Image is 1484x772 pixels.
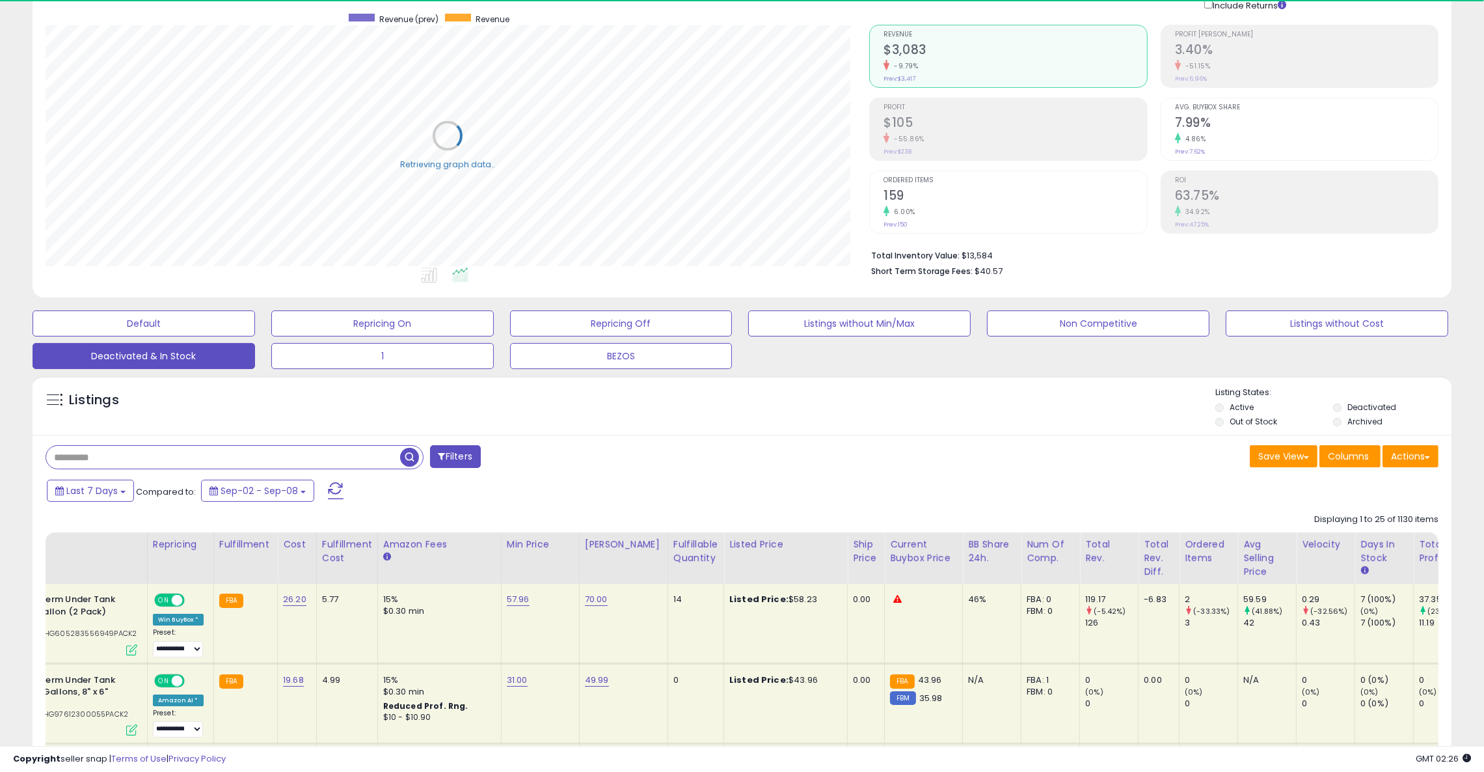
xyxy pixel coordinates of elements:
[987,310,1209,337] button: Non Competitive
[1193,606,1230,616] small: (-33.33%)
[853,674,874,686] div: 0.00
[1319,445,1381,467] button: Columns
[884,31,1146,38] span: Revenue
[1185,538,1232,565] div: Ordered Items
[1144,538,1174,579] div: Total Rev. Diff.
[322,594,368,605] div: 5.77
[383,605,491,617] div: $0.30 min
[13,752,61,765] strong: Copyright
[729,674,789,686] b: Listed Price:
[1185,617,1237,629] div: 3
[1360,674,1413,686] div: 0 (0%)
[890,674,914,689] small: FBA
[1185,698,1237,710] div: 0
[383,538,496,551] div: Amazon Fees
[1302,698,1355,710] div: 0
[1027,538,1074,565] div: Num of Comp.
[1416,752,1471,765] span: 2025-09-16 02:26 GMT
[1175,148,1205,156] small: Prev: 7.62%
[283,593,306,606] a: 26.20
[383,712,491,723] div: $10 - $10.90
[585,674,609,687] a: 49.99
[585,593,608,606] a: 70.00
[853,538,879,565] div: Ship Price
[1419,698,1472,710] div: 0
[889,134,924,144] small: -55.86%
[1027,686,1070,698] div: FBM: 0
[69,391,119,409] h5: Listings
[1302,617,1355,629] div: 0.43
[383,686,491,698] div: $0.30 min
[853,594,874,605] div: 0.00
[1181,207,1210,217] small: 34.92%
[884,148,911,156] small: Prev: $238
[1226,310,1448,337] button: Listings without Cost
[871,250,960,261] b: Total Inventory Value:
[884,75,915,83] small: Prev: $3,417
[673,674,714,686] div: 0
[1302,538,1349,551] div: Velocity
[1027,605,1070,617] div: FBM: 0
[16,628,137,639] span: | SKU: HG605283556949PACK2
[33,310,255,337] button: Default
[1360,617,1413,629] div: 7 (100%)
[1094,606,1126,616] small: (-5.42%)
[1419,594,1472,605] div: 37.35
[1310,606,1347,616] small: (-32.56%)
[383,674,491,686] div: 15%
[585,538,662,551] div: [PERSON_NAME]
[1085,687,1103,697] small: (0%)
[748,310,971,337] button: Listings without Min/Max
[1175,221,1209,228] small: Prev: 47.25%
[400,158,495,170] div: Retrieving graph data..
[1085,594,1138,605] div: 119.17
[111,752,167,765] a: Terms of Use
[1427,606,1464,616] small: (233.78%)
[673,594,714,605] div: 14
[183,595,204,606] span: OFF
[1328,450,1369,463] span: Columns
[1175,31,1438,38] span: Profit [PERSON_NAME]
[1360,698,1413,710] div: 0 (0%)
[1185,687,1203,697] small: (0%)
[1302,594,1355,605] div: 0.29
[1230,402,1254,413] label: Active
[919,692,943,704] span: 35.98
[383,594,491,605] div: 15%
[884,115,1146,133] h2: $105
[153,709,204,738] div: Preset:
[889,61,918,71] small: -9.79%
[1215,387,1451,399] p: Listing States:
[1144,594,1169,605] div: -6.83
[1185,594,1237,605] div: 2
[169,752,226,765] a: Privacy Policy
[1175,42,1438,60] h2: 3.40%
[1175,177,1438,184] span: ROI
[1252,606,1282,616] small: (41.88%)
[1250,445,1317,467] button: Save View
[1419,538,1466,565] div: Total Profit
[1175,115,1438,133] h2: 7.99%
[968,674,1011,686] div: N/A
[1085,674,1138,686] div: 0
[1419,687,1437,697] small: (0%)
[1243,674,1286,686] div: N/A
[507,538,574,551] div: Min Price
[1314,514,1438,526] div: Displaying 1 to 25 of 1130 items
[673,538,718,565] div: Fulfillable Quantity
[1360,606,1379,616] small: (0%)
[1302,674,1355,686] div: 0
[1302,687,1320,697] small: (0%)
[1144,674,1169,686] div: 0.00
[153,538,208,551] div: Repricing
[884,177,1146,184] span: Ordered Items
[153,628,204,657] div: Preset:
[1243,594,1296,605] div: 59.59
[219,674,243,689] small: FBA
[1360,687,1379,697] small: (0%)
[1383,445,1438,467] button: Actions
[136,486,196,498] span: Compared to:
[1419,617,1472,629] div: 11.19
[975,265,1003,277] span: $40.57
[1181,134,1206,144] small: 4.86%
